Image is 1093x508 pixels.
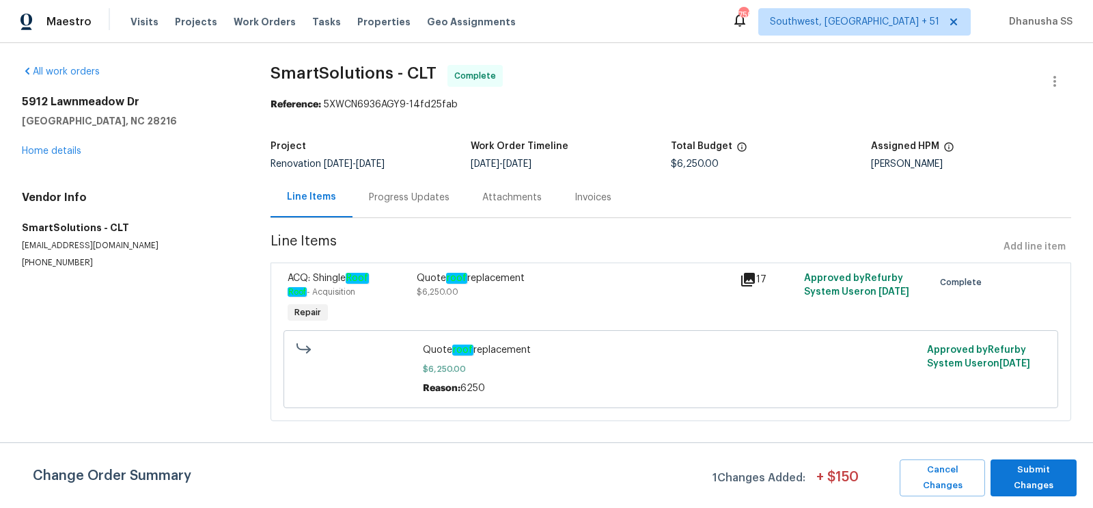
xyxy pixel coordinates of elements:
span: Dhanusha SS [1004,15,1073,29]
em: Roof [346,273,369,284]
h5: SmartSolutions - CLT [22,221,238,235]
span: Repair [289,306,327,319]
span: $6,250.00 [671,159,719,169]
span: [DATE] [324,159,352,169]
h5: Total Budget [671,142,732,151]
h5: Work Order Timeline [471,142,568,151]
a: Home details [22,146,81,156]
span: Projects [175,15,217,29]
span: Reason: [423,384,460,393]
span: [DATE] [999,359,1030,369]
b: Reference: [271,100,321,109]
a: All work orders [22,67,100,77]
span: $6,250.00 [417,288,458,296]
h5: Assigned HPM [871,142,939,151]
h2: 5912 Lawnmeadow Dr [22,95,238,109]
span: Properties [357,15,411,29]
span: Southwest, [GEOGRAPHIC_DATA] + 51 [770,15,939,29]
span: - Acquisition [288,288,355,296]
div: 759 [738,8,748,22]
span: Complete [940,276,987,289]
h5: Project [271,142,306,151]
span: Line Items [271,235,998,260]
p: [EMAIL_ADDRESS][DOMAIN_NAME] [22,240,238,252]
em: Roof [288,287,307,297]
div: Quote replacement [417,271,732,285]
em: roof [446,273,467,284]
h4: Vendor Info [22,191,238,204]
span: The total cost of line items that have been proposed by Opendoor. This sum includes line items th... [736,142,747,159]
span: Complete [454,69,501,83]
span: [DATE] [471,159,499,169]
span: [DATE] [356,159,385,169]
div: Invoices [575,191,611,204]
span: Geo Assignments [427,15,516,29]
div: [PERSON_NAME] [871,159,1071,169]
span: - [324,159,385,169]
span: $6,250.00 [423,362,919,376]
div: Attachments [482,191,542,204]
h5: [GEOGRAPHIC_DATA], NC 28216 [22,114,238,128]
div: 17 [740,271,796,288]
span: [DATE] [503,159,531,169]
p: [PHONE_NUMBER] [22,257,238,269]
span: [DATE] [878,287,909,297]
span: Maestro [46,15,92,29]
span: Approved by Refurby System User on [804,273,909,297]
span: Renovation [271,159,385,169]
span: SmartSolutions - CLT [271,65,437,81]
em: roof [452,345,473,356]
span: Tasks [312,17,341,27]
span: The hpm assigned to this work order. [943,142,954,159]
span: - [471,159,531,169]
span: Approved by Refurby System User on [927,345,1030,369]
span: 6250 [460,384,485,393]
span: Visits [130,15,158,29]
span: ACQ: Shingle [288,273,369,284]
span: Quote replacement [423,343,919,357]
div: Progress Updates [369,191,449,204]
div: Line Items [287,190,336,204]
div: 5XWCN6936AGY9-14fd25fab [271,98,1071,111]
span: Work Orders [234,15,296,29]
